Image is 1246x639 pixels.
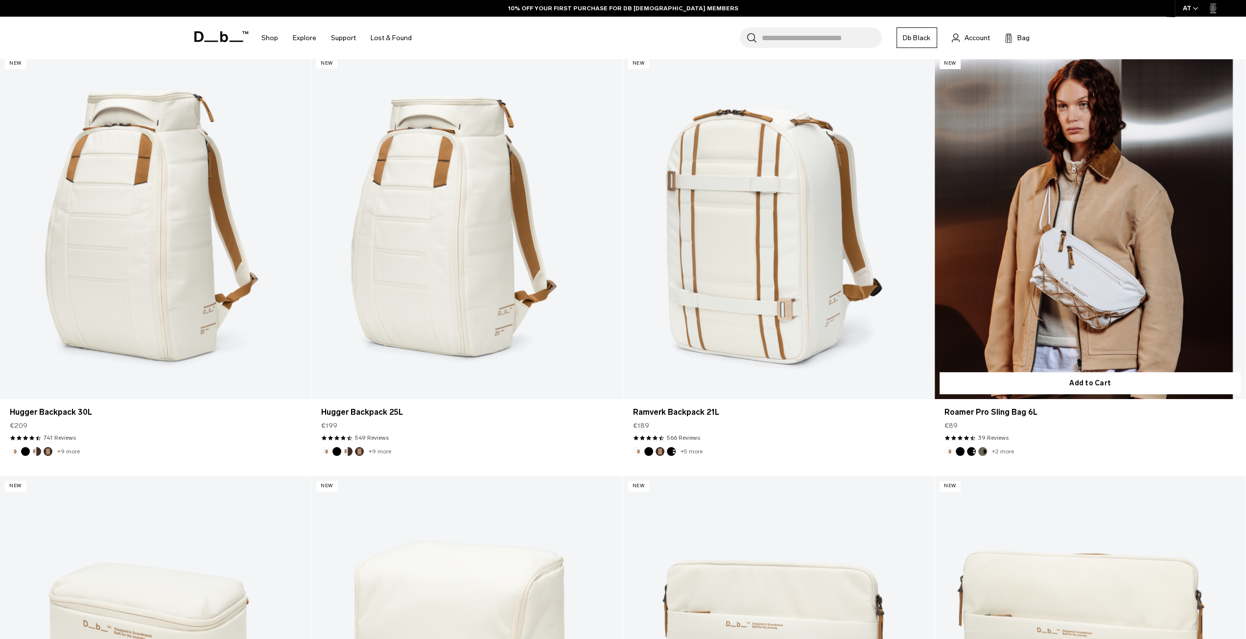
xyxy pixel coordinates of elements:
[896,27,937,48] a: Db Black
[1017,33,1030,43] span: Bag
[964,33,990,43] span: Account
[944,447,953,456] button: Oatmilk
[321,406,612,418] a: Hugger Backpack 25L
[371,21,412,55] a: Lost & Found
[57,448,80,455] a: +9 more
[633,421,649,431] span: €189
[321,447,330,456] button: Oatmilk
[5,481,26,491] p: New
[628,58,649,69] p: New
[656,447,664,456] button: Espresso
[633,447,642,456] button: Oatmilk
[254,17,419,59] nav: Main Navigation
[316,58,337,69] p: New
[311,53,622,399] a: Hugger Backpack 25L
[935,53,1246,399] a: Roamer Pro Sling Bag 6L
[10,447,19,456] button: Oatmilk
[331,21,356,55] a: Support
[633,406,924,418] a: Ramverk Backpack 21L
[978,433,1009,442] a: 39 reviews
[681,448,703,455] a: +5 more
[940,372,1241,394] button: Add to Cart
[5,58,26,69] p: New
[44,433,76,442] a: 741 reviews
[978,447,987,456] button: Forest Green
[956,447,964,456] button: Black Out
[667,433,700,442] a: 566 reviews
[44,447,52,456] button: Espresso
[623,53,934,399] a: Ramverk Backpack 21L
[316,481,337,491] p: New
[940,58,961,69] p: New
[644,447,653,456] button: Black Out
[10,406,301,418] a: Hugger Backpack 30L
[369,448,391,455] a: +9 more
[667,447,676,456] button: Charcoal Grey
[32,447,41,456] button: Cappuccino
[992,448,1014,455] a: +2 more
[10,421,27,431] span: €209
[355,433,389,442] a: 549 reviews
[332,447,341,456] button: Black Out
[628,481,649,491] p: New
[940,481,961,491] p: New
[1005,32,1030,44] button: Bag
[952,32,990,44] a: Account
[293,21,316,55] a: Explore
[21,447,30,456] button: Black Out
[944,406,1236,418] a: Roamer Pro Sling Bag 6L
[321,421,337,431] span: €199
[967,447,976,456] button: Charcoal Grey
[944,421,958,431] span: €89
[261,21,278,55] a: Shop
[355,447,364,456] button: Espresso
[344,447,353,456] button: Cappuccino
[508,4,738,13] a: 10% OFF YOUR FIRST PURCHASE FOR DB [DEMOGRAPHIC_DATA] MEMBERS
